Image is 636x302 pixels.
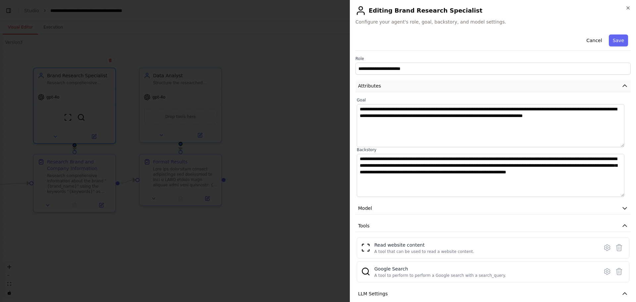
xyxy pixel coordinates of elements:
[609,34,628,46] button: Save
[358,222,370,229] span: Tools
[374,273,506,278] div: A tool to perform to perform a Google search with a search_query.
[358,205,372,211] span: Model
[355,202,631,214] button: Model
[358,290,388,297] span: LLM Settings
[361,267,370,276] img: SerpApiGoogleSearchTool
[374,266,506,272] div: Google Search
[361,243,370,252] img: ScrapeWebsiteTool
[355,56,631,61] label: Role
[355,19,631,25] span: Configure your agent's role, goal, backstory, and model settings.
[613,266,625,277] button: Delete tool
[355,220,631,232] button: Tools
[601,266,613,277] button: Configure tool
[613,242,625,254] button: Delete tool
[355,80,631,92] button: Attributes
[582,34,606,46] button: Cancel
[358,83,381,89] span: Attributes
[355,5,631,16] h2: Editing Brand Research Specialist
[374,249,474,254] div: A tool that can be used to read a website content.
[601,242,613,254] button: Configure tool
[374,242,474,248] div: Read website content
[355,288,631,300] button: LLM Settings
[357,147,629,152] label: Backstory
[357,97,629,103] label: Goal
